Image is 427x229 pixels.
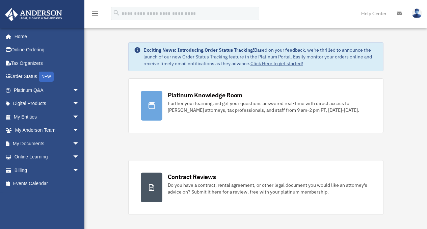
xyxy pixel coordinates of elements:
div: Platinum Knowledge Room [168,91,243,99]
i: search [113,9,120,17]
a: Contract Reviews Do you have a contract, rental agreement, or other legal document you would like... [128,160,383,215]
a: Home [5,30,86,43]
a: My Entitiesarrow_drop_down [5,110,89,124]
a: My Anderson Teamarrow_drop_down [5,124,89,137]
span: arrow_drop_down [73,83,86,97]
a: Order StatusNEW [5,70,89,84]
a: Online Learningarrow_drop_down [5,150,89,164]
div: Further your learning and get your questions answered real-time with direct access to [PERSON_NAM... [168,100,371,113]
a: Click Here to get started! [250,60,303,67]
span: arrow_drop_down [73,124,86,137]
a: menu [91,12,99,18]
a: Digital Productsarrow_drop_down [5,97,89,110]
strong: Exciting News: Introducing Order Status Tracking! [143,47,254,53]
a: Platinum Knowledge Room Further your learning and get your questions answered real-time with dire... [128,78,383,133]
div: Based on your feedback, we're thrilled to announce the launch of our new Order Status Tracking fe... [143,47,378,67]
a: Events Calendar [5,177,89,190]
span: arrow_drop_down [73,137,86,151]
i: menu [91,9,99,18]
a: Billingarrow_drop_down [5,163,89,177]
span: arrow_drop_down [73,110,86,124]
div: Contract Reviews [168,173,216,181]
span: arrow_drop_down [73,163,86,177]
img: User Pic [412,8,422,18]
a: Platinum Q&Aarrow_drop_down [5,83,89,97]
a: Online Ordering [5,43,89,57]
a: Tax Organizers [5,56,89,70]
span: arrow_drop_down [73,97,86,111]
span: arrow_drop_down [73,150,86,164]
img: Anderson Advisors Platinum Portal [3,8,64,21]
div: Do you have a contract, rental agreement, or other legal document you would like an attorney's ad... [168,182,371,195]
div: NEW [39,72,54,82]
a: My Documentsarrow_drop_down [5,137,89,150]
